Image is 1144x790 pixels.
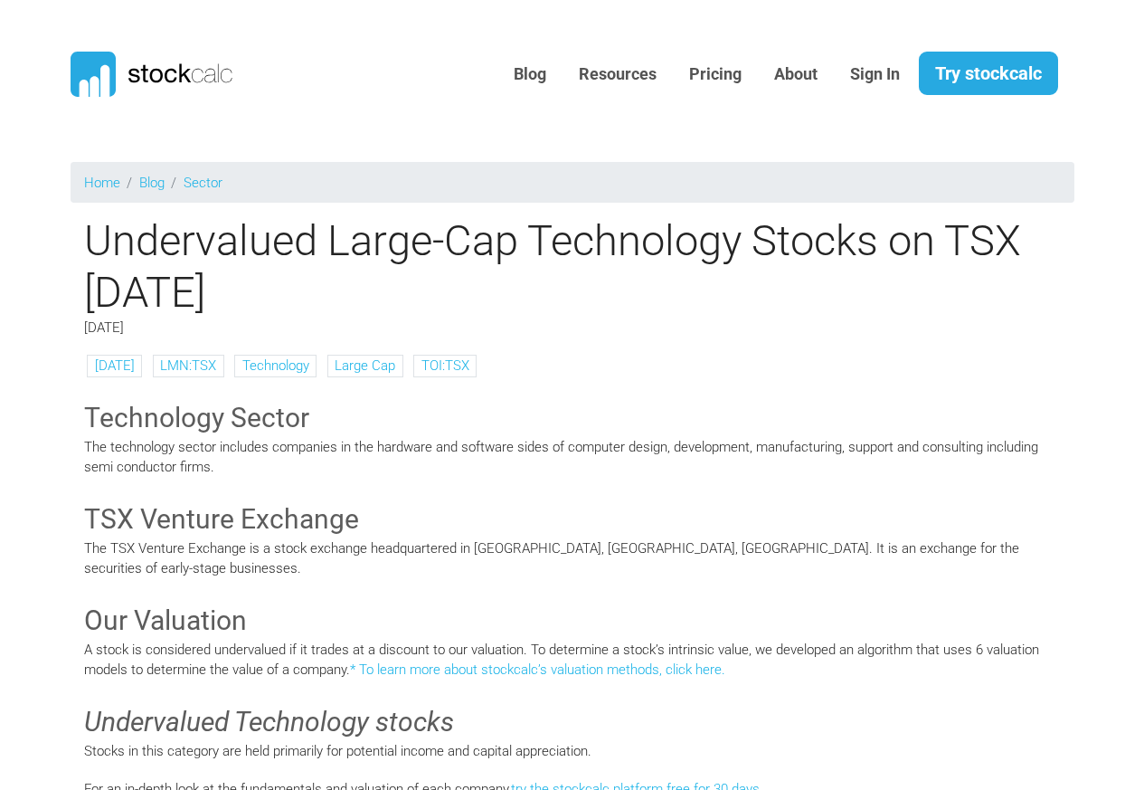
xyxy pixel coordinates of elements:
a: Resources [565,52,670,97]
h3: TSX Venture Exchange [84,500,1061,538]
a: Technology [242,357,309,374]
a: TOI:TSX [421,357,469,374]
a: LMN:TSX [160,357,216,374]
a: [DATE] [95,357,135,374]
a: Sector [184,175,222,191]
a: To learn more about stockcalc’s valuation methods, click here. [359,662,725,678]
a: Try stockcalc [919,52,1058,95]
nav: breadcrumb [71,162,1074,203]
a: Sign In [837,52,913,97]
a: Blog [500,52,560,97]
p: The technology sector includes companies in the hardware and software sides of computer design, d... [84,437,1061,478]
a: Blog [139,175,165,191]
span: [DATE] [84,319,124,336]
h3: Our Valuation [84,602,1061,640]
a: Pricing [676,52,755,97]
p: Stocks in this category are held primarily for potential income and capital appreciation. [84,741,1061,762]
p: A stock is considered undervalued if it trades at a discount to our valuation. To determine a sto... [84,640,1061,681]
a: Home [84,175,120,191]
h3: Undervalued Technology stocks [84,703,1061,741]
h3: Technology Sector [84,399,1061,437]
p: The TSX Venture Exchange is a stock exchange headquartered in [GEOGRAPHIC_DATA], [GEOGRAPHIC_DATA... [84,538,1061,579]
a: Large Cap [335,357,395,374]
h1: Undervalued Large-Cap Technology Stocks on TSX [DATE] [71,215,1074,318]
a: About [761,52,831,97]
